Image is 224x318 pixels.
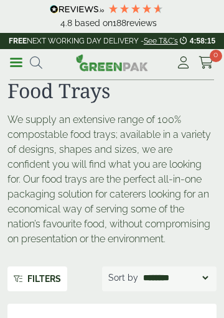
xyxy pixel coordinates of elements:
[198,57,214,69] i: Cart
[190,37,215,45] span: 4:58:15
[108,3,164,14] div: 4.79 Stars
[198,53,214,72] a: 0
[141,270,210,285] select: Shop order
[126,18,157,28] span: reviews
[108,271,138,284] p: Sort by
[75,18,113,28] span: Based on
[76,54,148,71] img: GreenPak Supplies
[9,37,27,45] strong: FREE
[7,79,217,102] h1: Food Trays
[113,18,126,28] span: 188
[7,112,217,247] p: We supply an extensive range of 100% compostable food trays; available in a variety of designs, s...
[27,274,61,284] span: More…
[144,37,178,45] a: See T&C's
[50,5,104,14] img: REVIEWS.io
[210,50,222,62] span: 0
[175,57,191,69] i: My Account
[60,18,75,28] span: 4.8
